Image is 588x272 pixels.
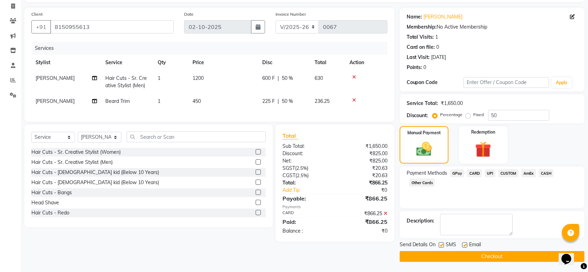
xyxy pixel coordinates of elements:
span: 630 [315,75,323,81]
div: Total: [277,179,335,187]
span: Send Details On [400,241,436,250]
label: Client [31,11,43,17]
label: Redemption [471,129,495,135]
span: GPay [450,169,465,177]
label: Date [184,11,194,17]
div: Description: [407,217,435,225]
div: Coupon Code [407,79,463,86]
div: Hair Cuts - Bangs [31,189,72,196]
span: Hair Cuts - Sr. Creative Stylist (Men) [105,75,147,89]
span: SMS [446,241,457,250]
div: Net: [277,157,335,165]
div: Payable: [277,194,335,203]
span: CGST [282,172,295,179]
span: 50 % [282,98,293,105]
div: CARD [277,210,335,217]
div: Paid: [277,218,335,226]
div: Hair Cuts - [DEMOGRAPHIC_DATA] kid (Below 10 Years) [31,169,159,176]
span: 2.5% [296,165,307,171]
span: CASH [539,169,554,177]
div: ₹0 [335,227,392,235]
span: Other Cards [409,179,435,187]
div: ₹825.00 [335,150,392,157]
th: Price [188,55,258,70]
div: Sub Total: [277,143,335,150]
div: ₹866.25 [335,218,392,226]
div: Last Visit: [407,54,430,61]
th: Disc [258,55,310,70]
label: Percentage [440,112,463,118]
span: [PERSON_NAME] [36,98,75,104]
div: Membership: [407,23,437,31]
div: ₹0 [345,187,393,194]
button: Checkout [400,251,585,262]
button: Apply [552,77,572,88]
label: Manual Payment [407,130,441,136]
img: _gift.svg [470,139,496,159]
span: | [278,75,279,82]
div: Head Shave [31,199,59,206]
div: Hair Cuts - Sr. Creative Stylist (Women) [31,149,121,156]
label: Fixed [474,112,484,118]
div: [DATE] [431,54,446,61]
span: Email [469,241,481,250]
span: 1 [158,75,160,81]
div: ₹866.25 [335,210,392,217]
th: Service [101,55,153,70]
div: Hair Cuts - [DEMOGRAPHIC_DATA] kid (Below 10 Years) [31,179,159,186]
th: Total [310,55,345,70]
input: Enter Offer / Coupon Code [463,77,549,88]
div: ( ) [277,165,335,172]
div: No Active Membership [407,23,578,31]
button: +91 [31,20,51,33]
div: ( ) [277,172,335,179]
div: Services [32,42,393,55]
th: Stylist [31,55,101,70]
div: ₹866.25 [335,194,392,203]
th: Qty [153,55,188,70]
span: 236.25 [315,98,330,104]
span: 600 F [262,75,275,82]
div: Points: [407,64,422,71]
img: _cash.svg [412,140,437,158]
div: ₹1,650.00 [441,100,463,107]
div: Payments [282,204,387,210]
div: Balance : [277,227,335,235]
span: UPI [485,169,496,177]
a: [PERSON_NAME] [424,13,463,21]
div: Discount: [407,112,428,119]
th: Action [345,55,387,70]
span: Total [282,132,299,139]
input: Search or Scan [127,131,266,142]
div: ₹1,650.00 [335,143,392,150]
div: 0 [424,64,427,71]
div: 1 [436,33,438,41]
div: Discount: [277,150,335,157]
span: [PERSON_NAME] [36,75,75,81]
span: 225 F [262,98,275,105]
span: 450 [193,98,201,104]
span: | [278,98,279,105]
div: Hair Cuts - Sr. Creative Stylist (Men) [31,159,113,166]
input: Search by Name/Mobile/Email/Code [50,20,174,33]
div: ₹20.63 [335,172,392,179]
span: Beard Trim [105,98,130,104]
span: SGST [282,165,295,171]
div: Hair Cuts - Redo [31,209,69,217]
span: 1200 [193,75,204,81]
label: Invoice Number [276,11,306,17]
span: AmEx [521,169,536,177]
span: 50 % [282,75,293,82]
div: ₹20.63 [335,165,392,172]
span: CARD [467,169,482,177]
iframe: chat widget [559,244,581,265]
span: 2.5% [297,173,307,178]
span: CUSTOM [498,169,519,177]
div: Service Total: [407,100,438,107]
div: ₹825.00 [335,157,392,165]
div: Total Visits: [407,33,434,41]
span: Payment Methods [407,169,447,177]
div: 0 [437,44,439,51]
div: Name: [407,13,422,21]
span: 1 [158,98,160,104]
